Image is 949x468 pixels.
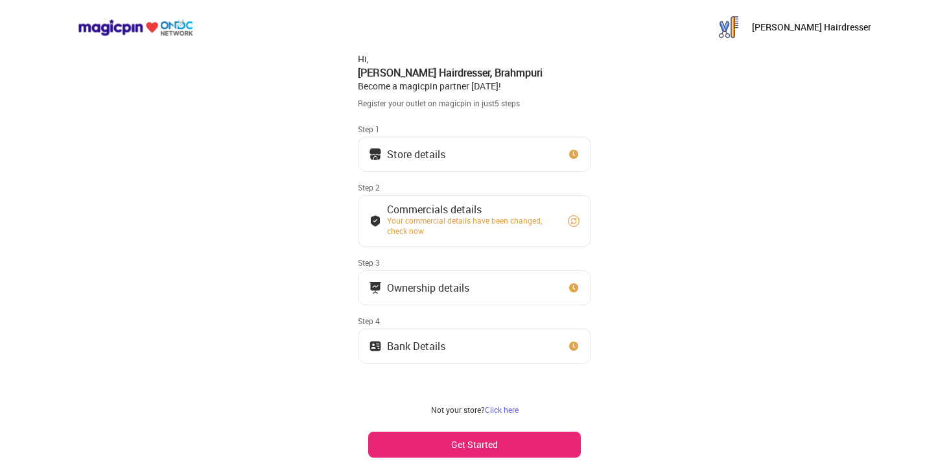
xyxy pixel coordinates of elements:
div: Hi, Become a magicpin partner [DATE]! [358,53,591,93]
div: Commercials details [387,206,556,213]
img: commercials_icon.983f7837.svg [369,281,382,294]
span: Not your store? [431,404,485,415]
div: Store details [387,151,445,158]
img: ownership_icon.37569ceb.svg [369,340,382,353]
div: Register your outlet on magicpin in just 5 steps [358,98,591,109]
p: [PERSON_NAME] Hairdresser [752,21,871,34]
img: storeIcon.9b1f7264.svg [369,148,382,161]
button: Ownership details [358,270,591,305]
img: refresh_circle.10b5a287.svg [567,215,580,228]
button: Store details [358,137,591,172]
div: Ownership details [387,285,469,291]
img: bank_details_tick.fdc3558c.svg [369,215,382,228]
div: Step 2 [358,182,591,193]
img: ondc-logo-new-small.8a59708e.svg [78,19,193,36]
img: clock_icon_new.67dbf243.svg [567,148,580,161]
div: Your commercial details have been changed, check now [387,215,556,236]
img: clock_icon_new.67dbf243.svg [567,281,580,294]
div: Bank Details [387,343,445,349]
a: Click here [485,404,519,415]
button: Get Started [368,432,581,458]
div: Step 1 [358,124,591,134]
button: Bank Details [358,329,591,364]
button: Commercials detailsYour commercial details have been changed, check now [358,195,591,247]
img: clock_icon_new.67dbf243.svg [567,340,580,353]
img: AeVo1_8rFswm1jCvrNF3t4hp6yhCnOCFhxw4XZN-NbeLdRsL0VA5rnYylAVxknw8jkDdUb3PsUmHyPJpe1vNHMWObwav [716,14,742,40]
div: [PERSON_NAME] Hairdresser , Brahmpuri [358,65,591,80]
div: Step 4 [358,316,591,326]
div: Step 3 [358,257,591,268]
